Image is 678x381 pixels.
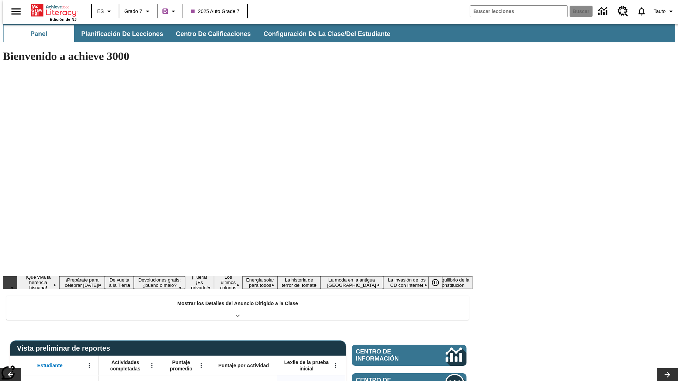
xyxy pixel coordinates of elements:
button: Perfil/Configuración [651,5,678,18]
button: Lenguaje: ES, Selecciona un idioma [94,5,117,18]
span: Grado 7 [124,8,142,15]
input: Buscar campo [470,6,567,17]
span: Tauto [654,8,666,15]
h1: Bienvenido a achieve 3000 [3,50,472,63]
a: Centro de información [594,2,613,21]
a: Notificaciones [632,2,651,20]
button: Abrir menú [330,360,341,371]
button: Diapositiva 1 ¡Que viva la herencia hispana! [17,273,59,291]
span: Puntaje promedio [164,359,198,372]
button: Diapositiva 6 Los últimos colonos [214,273,243,291]
div: Mostrar los Detalles del Anuncio Dirigido a la Clase [6,296,469,320]
span: Vista preliminar de reportes [17,344,114,352]
button: Abrir menú [84,360,95,371]
div: Portada [31,2,77,22]
button: Diapositiva 2 ¡Prepárate para celebrar Juneteenth! [59,276,105,289]
button: Diapositiva 7 Energía solar para todos [243,276,278,289]
button: Diapositiva 8 La historia de terror del tomate [278,276,320,289]
button: Boost El color de la clase es morado/púrpura. Cambiar el color de la clase. [160,5,180,18]
button: Carrusel de lecciones, seguir [657,368,678,381]
a: Portada [31,3,77,17]
span: 2025 Auto Grade 7 [191,8,240,15]
button: Diapositiva 5 ¡Fuera! ¡Es privado! [185,273,214,291]
div: Subbarra de navegación [3,24,675,42]
span: Actividades completadas [102,359,149,372]
span: Edición de NJ [50,17,77,22]
span: ES [97,8,104,15]
button: Panel [4,25,74,42]
button: Abrir menú [147,360,157,371]
span: Centro de información [356,348,422,362]
span: Estudiante [37,362,63,369]
button: Centro de calificaciones [170,25,256,42]
button: Abrir menú [196,360,207,371]
p: Mostrar los Detalles del Anuncio Dirigido a la Clase [177,300,298,307]
a: Centro de recursos, Se abrirá en una pestaña nueva. [613,2,632,21]
span: Puntaje por Actividad [218,362,269,369]
span: Lexile de la prueba inicial [281,359,332,372]
button: Diapositiva 10 La invasión de los CD con Internet [383,276,430,289]
button: Planificación de lecciones [76,25,169,42]
span: B [163,7,167,16]
a: Centro de información [352,345,466,366]
div: Subbarra de navegación [3,25,397,42]
button: Diapositiva 9 La moda en la antigua Roma [320,276,383,289]
button: Grado: Grado 7, Elige un grado [121,5,155,18]
button: Configuración de la clase/del estudiante [258,25,396,42]
button: Pausar [428,276,442,289]
div: Pausar [428,276,450,289]
button: Diapositiva 4 Devoluciones gratis: ¿bueno o malo? [134,276,185,289]
button: Diapositiva 11 El equilibrio de la Constitución [430,276,472,289]
button: Abrir el menú lateral [6,1,26,22]
button: Diapositiva 3 De vuelta a la Tierra [105,276,134,289]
